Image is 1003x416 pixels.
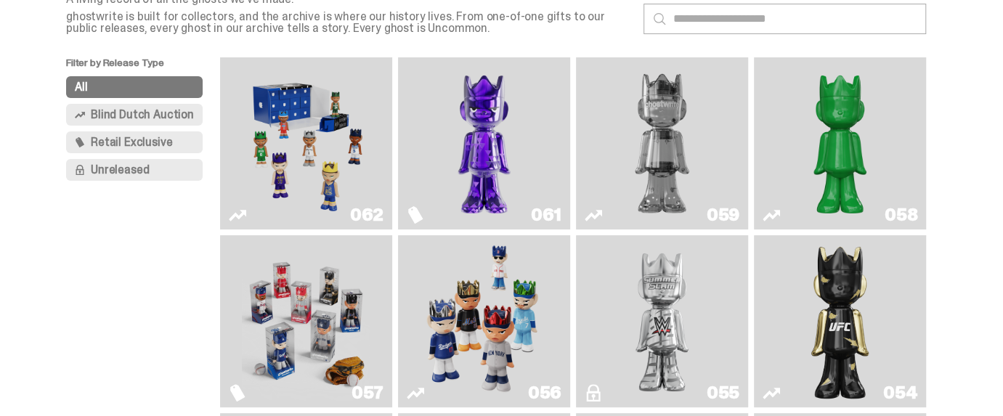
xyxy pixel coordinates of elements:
[352,384,383,401] div: 057
[707,206,739,224] div: 059
[229,241,383,401] a: Game Face (2025)
[531,206,561,224] div: 061
[763,63,917,224] a: Schrödinger's ghost: Sunday Green
[598,241,726,401] img: I Was There SummerSlam
[91,136,172,148] span: Retail Exclusive
[407,63,561,224] a: Fantasy
[805,241,874,401] img: Ruby
[229,63,383,224] a: Game Face (2025)
[350,206,383,224] div: 062
[66,131,203,153] button: Retail Exclusive
[407,241,561,401] a: Game Face (2025)
[585,63,739,224] a: Two
[528,384,561,401] div: 056
[883,384,917,401] div: 054
[763,241,917,401] a: Ruby
[66,76,203,98] button: All
[75,81,88,93] span: All
[242,63,370,224] img: Game Face (2025)
[598,63,726,224] img: Two
[420,63,548,224] img: Fantasy
[66,159,203,181] button: Unreleased
[242,241,370,401] img: Game Face (2025)
[91,109,194,121] span: Blind Dutch Auction
[66,104,203,126] button: Blind Dutch Auction
[66,11,632,34] p: ghostwrite is built for collectors, and the archive is where our history lives. From one-of-one g...
[91,164,149,176] span: Unreleased
[585,241,739,401] a: I Was There SummerSlam
[66,57,220,76] p: Filter by Release Type
[420,241,548,401] img: Game Face (2025)
[707,384,739,401] div: 055
[885,206,917,224] div: 058
[776,63,904,224] img: Schrödinger's ghost: Sunday Green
